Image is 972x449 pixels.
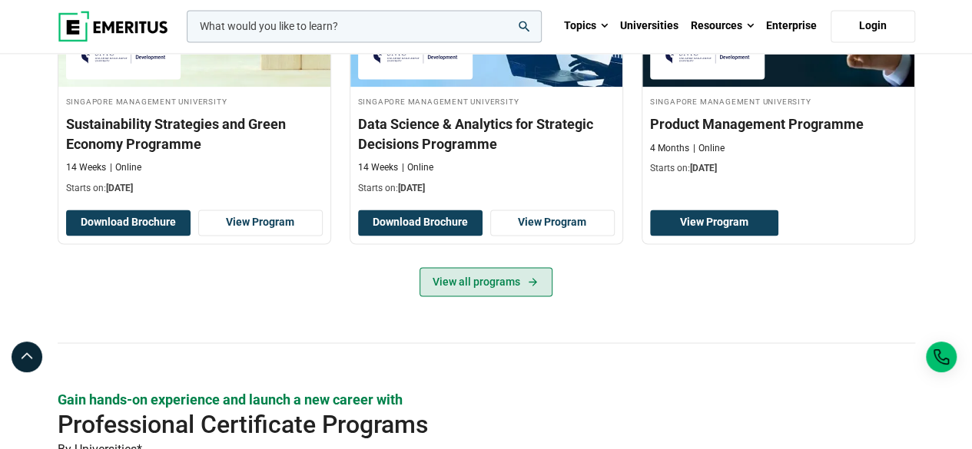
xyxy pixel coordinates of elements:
a: View Program [650,210,778,236]
p: 14 Weeks [358,161,398,174]
a: View all programs [420,267,552,296]
span: [DATE] [398,183,425,193]
input: woocommerce-product-search-field-0 [187,10,542,42]
p: Online [402,161,433,174]
img: Singapore Management University [366,37,466,71]
p: Online [693,142,725,155]
a: View Program [198,210,323,236]
p: Starts on: [66,182,323,195]
h3: Sustainability Strategies and Green Economy Programme [66,114,323,153]
a: View Program [490,210,615,236]
p: Online [110,161,141,174]
h4: Singapore Management University [650,94,907,107]
h4: Singapore Management University [358,94,615,107]
h4: Singapore Management University [66,94,323,107]
button: Download Brochure [358,210,483,236]
span: [DATE] [106,183,133,193]
h3: Product Management Programme [650,114,907,134]
p: Starts on: [358,182,615,195]
button: Download Brochure [66,210,191,236]
p: Starts on: [650,162,907,175]
a: Login [831,10,915,42]
p: 14 Weeks [66,161,106,174]
p: Gain hands-on experience and launch a new career with [58,389,915,408]
p: 4 Months [650,142,689,155]
img: Singapore Management University [658,37,758,71]
span: [DATE] [690,163,717,173]
h2: Professional Certificate Programs [58,408,829,439]
img: Singapore Management University [74,37,174,71]
h3: Data Science & Analytics for Strategic Decisions Programme [358,114,615,153]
